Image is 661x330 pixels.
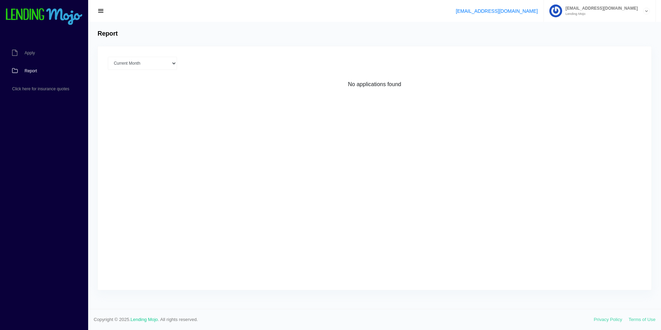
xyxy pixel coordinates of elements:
div: No applications found [108,80,641,89]
span: Apply [25,51,35,55]
span: Copyright © 2025. . All rights reserved. [94,316,594,323]
a: Terms of Use [629,317,655,322]
h4: Report [97,30,118,38]
a: Privacy Policy [594,317,622,322]
a: Lending Mojo [131,317,158,322]
a: [EMAIL_ADDRESS][DOMAIN_NAME] [456,8,538,14]
span: [EMAIL_ADDRESS][DOMAIN_NAME] [562,6,638,10]
img: Profile image [549,4,562,17]
span: Report [25,69,37,73]
span: Click here for insurance quotes [12,87,69,91]
small: Lending Mojo [562,12,638,16]
img: logo-small.png [5,8,83,26]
